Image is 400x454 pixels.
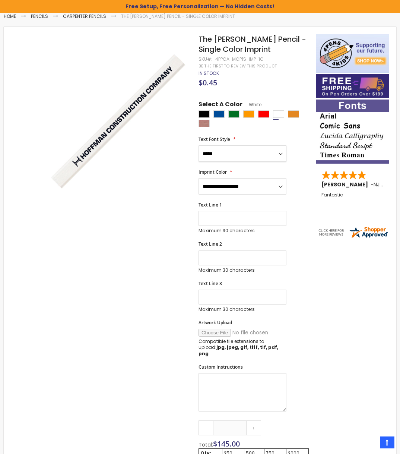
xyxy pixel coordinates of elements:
img: 4pens.com widget logo [317,226,389,239]
span: [PERSON_NAME] [321,181,371,188]
a: Top [380,436,394,448]
span: 145.00 [217,439,240,449]
div: Natural [199,120,210,127]
a: Carpenter Pencils [63,13,106,19]
span: The [PERSON_NAME] Pencil - Single Color Imprint [199,34,306,54]
div: 4PPCA-MCP1S-IMP-1C [215,56,264,62]
span: $0.45 [199,78,217,88]
img: white-the-carpenter-pencil_1_1.jpg [42,45,190,193]
a: Pencils [31,13,48,19]
span: Select A Color [199,100,242,110]
p: Maximum 30 characters [199,228,286,234]
img: 4pens 4 kids [316,34,389,73]
a: - [199,420,213,435]
a: + [246,420,261,435]
span: $ [213,439,240,449]
a: 4pens.com certificate URL [317,234,389,240]
strong: jpg, jpeg, gif, tiff, tif, pdf, png [199,344,278,356]
span: Artwork Upload [199,319,232,326]
div: Dark Blue [213,110,225,118]
div: Black [199,110,210,118]
span: Text Line 2 [199,241,222,247]
p: Compatible file extensions to upload: [199,338,286,357]
a: Home [4,13,16,19]
div: Green [228,110,239,118]
p: Maximum 30 characters [199,267,286,273]
div: School Bus Yellow [288,110,299,118]
span: Total: [199,441,213,448]
div: Orange [243,110,254,118]
div: Red [258,110,269,118]
div: White [273,110,284,118]
span: Imprint Color [199,169,227,175]
span: In stock [199,70,219,76]
img: font-personalization-examples [316,100,389,163]
span: Text Line 3 [199,280,222,287]
div: Availability [199,70,219,76]
span: Text Line 1 [199,202,222,208]
span: Custom Instructions [199,364,243,370]
strong: SKU [199,56,212,62]
div: Fantastic [321,192,384,208]
span: White [242,101,261,108]
img: Free shipping on orders over $199 [316,74,389,98]
li: The [PERSON_NAME] Pencil - Single Color Imprint [121,13,235,19]
a: Be the first to review this product [199,63,277,69]
span: NJ [374,181,383,188]
span: Text Font Style [199,136,230,142]
p: Maximum 30 characters [199,306,286,312]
